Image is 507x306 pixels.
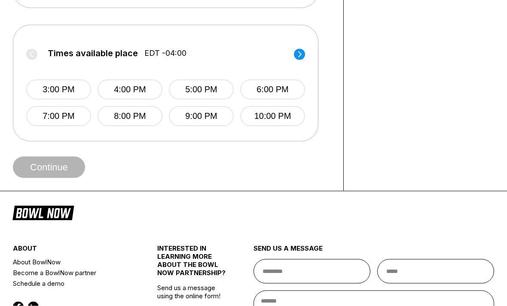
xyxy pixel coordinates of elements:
[13,244,133,257] div: about
[98,106,162,127] button: 8:00 PM
[13,278,133,289] a: Schedule a demo
[26,80,91,100] button: 3:00 PM
[240,106,305,127] button: 10:00 PM
[169,106,234,127] button: 9:00 PM
[98,80,162,100] button: 4:00 PM
[169,80,234,100] button: 5:00 PM
[144,49,186,58] span: EDT -04:00
[253,244,494,259] div: send us a message
[48,49,138,58] span: Times available place
[13,267,133,278] a: Become a BowlNow partner
[26,106,91,127] button: 7:00 PM
[157,244,229,284] div: INTERESTED IN LEARNING MORE ABOUT THE BOWL NOW PARTNERSHIP?
[13,257,133,267] a: About BowlNow
[240,80,305,100] button: 6:00 PM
